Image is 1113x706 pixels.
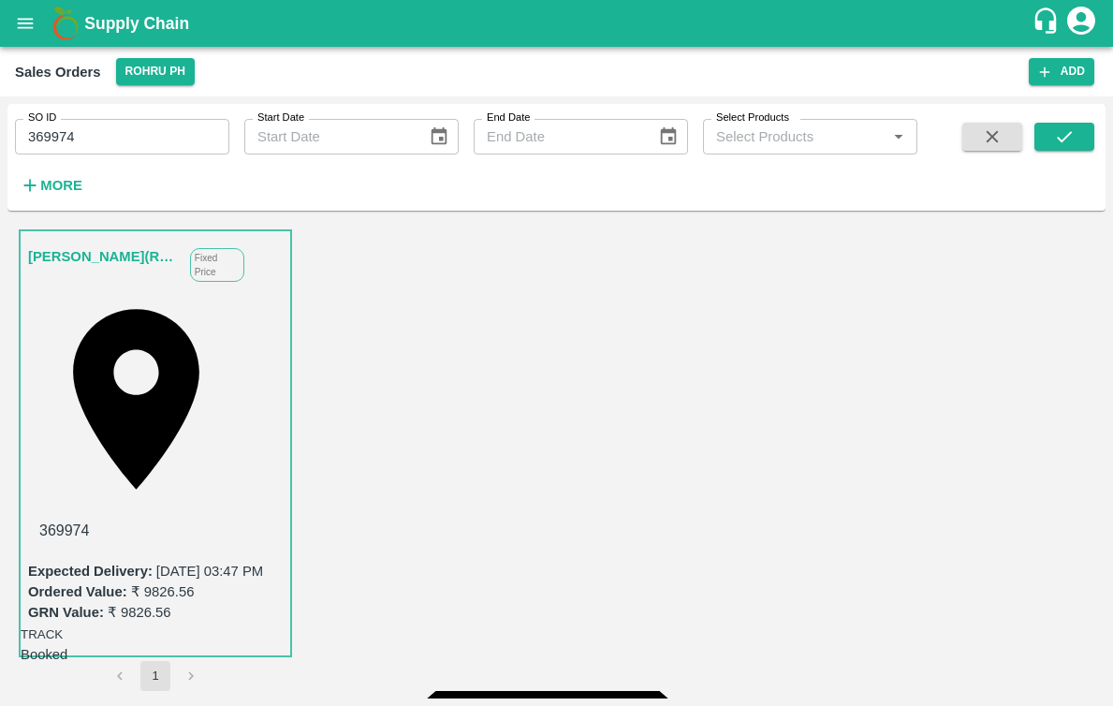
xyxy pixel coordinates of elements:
[28,605,104,620] label: GRN Value:
[474,119,643,154] input: End Date
[15,169,87,201] button: More
[21,647,67,662] span: Booked
[84,14,189,33] b: Supply Chain
[156,564,263,579] label: [DATE] 03:47 PM
[15,119,229,154] input: Enter SO ID
[487,110,530,125] label: End Date
[108,605,171,620] label: ₹ 9826.56
[1032,7,1064,40] div: customer-support
[421,119,457,154] button: Choose date
[28,244,181,269] a: [PERSON_NAME](RAM)
[886,125,911,149] button: Open
[131,584,195,599] label: ₹ 9826.56
[28,564,153,579] label: Expected Delivery :
[28,508,283,553] div: 369974
[15,60,101,84] div: Sales Orders
[257,110,304,125] label: Start Date
[244,119,414,154] input: Start Date
[28,110,56,125] label: SO ID
[4,2,47,45] button: open drawer
[1064,4,1098,43] div: account of current user
[716,110,789,125] label: Select Products
[140,661,170,691] button: page 1
[116,58,195,85] button: Select DC
[651,119,686,154] button: Choose date
[84,10,1032,37] a: Supply Chain
[1029,58,1094,85] button: Add
[47,5,84,42] img: logo
[709,125,881,149] input: Select Products
[190,248,244,282] p: Fixed Price
[28,584,127,599] label: Ordered Value:
[102,661,209,691] nav: pagination navigation
[40,178,82,193] strong: More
